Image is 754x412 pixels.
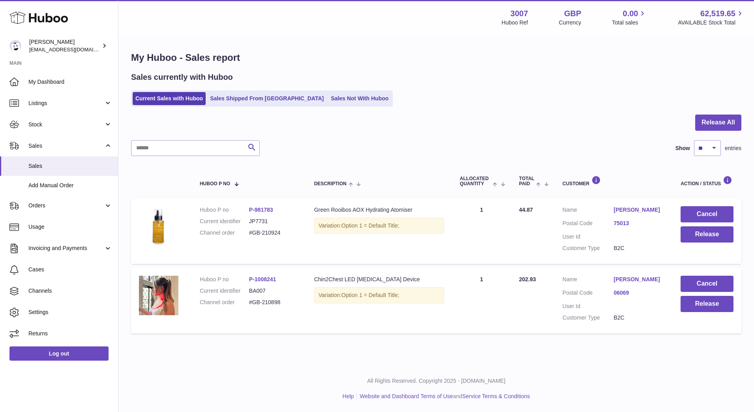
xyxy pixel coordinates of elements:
span: My Dashboard [28,78,112,86]
span: Usage [28,223,112,231]
span: Sales [28,142,104,150]
h2: Sales currently with Huboo [131,72,233,83]
a: 62,519.65 AVAILABLE Stock Total [678,8,745,26]
a: Help [343,393,354,399]
span: entries [725,145,741,152]
dt: Postal Code [563,289,614,299]
span: 202.93 [519,276,536,282]
button: Cancel [681,276,733,292]
span: Total sales [612,19,647,26]
img: bevmay@maysama.com [9,40,21,52]
a: Current Sales with Huboo [133,92,206,105]
dt: Channel order [200,299,249,306]
div: Green Rooibos AOX Hydrating Atomiser [314,206,444,214]
a: [PERSON_NAME] [613,276,665,283]
span: Option 1 = Default Title; [341,292,400,298]
dt: Huboo P no [200,206,249,214]
a: Service Terms & Conditions [462,393,530,399]
label: Show [675,145,690,152]
a: Log out [9,346,109,361]
span: Returns [28,330,112,337]
a: Website and Dashboard Terms of Use [360,393,453,399]
div: Variation: [314,287,444,303]
span: [EMAIL_ADDRESS][DOMAIN_NAME] [29,46,116,53]
span: 62,519.65 [700,8,735,19]
h1: My Huboo - Sales report [131,51,741,64]
span: Cases [28,266,112,273]
div: [PERSON_NAME] [29,38,100,53]
dt: Name [563,206,614,216]
dd: #GB-210924 [249,229,298,237]
dt: Name [563,276,614,285]
dt: Customer Type [563,314,614,322]
a: Sales Not With Huboo [328,92,391,105]
div: Action / Status [681,176,733,186]
span: Invoicing and Payments [28,245,104,252]
dt: Current identifier [200,287,249,295]
button: Release [681,226,733,243]
dt: Customer Type [563,245,614,252]
dt: User Id [563,303,614,310]
strong: GBP [564,8,581,19]
div: Customer [563,176,665,186]
dd: B2C [613,245,665,252]
span: 44.87 [519,207,533,213]
span: Settings [28,309,112,316]
td: 1 [452,198,511,264]
div: Currency [559,19,581,26]
dt: Channel order [200,229,249,237]
span: Description [314,181,347,186]
button: Cancel [681,206,733,222]
dt: Postal Code [563,220,614,229]
span: Total paid [519,176,535,186]
dd: #GB-210898 [249,299,298,306]
span: Huboo P no [200,181,230,186]
a: [PERSON_NAME] [613,206,665,214]
div: Variation: [314,218,444,234]
dd: JP7731 [249,218,298,225]
dd: B2C [613,314,665,322]
dt: Current identifier [200,218,249,225]
a: 06069 [613,289,665,297]
span: 0.00 [623,8,638,19]
p: All Rights Reserved. Copyright 2025 - [DOMAIN_NAME] [125,377,748,385]
span: Channels [28,287,112,295]
div: Chin2Chest LED [MEDICAL_DATA] Device [314,276,444,283]
li: and [357,393,530,400]
span: Listings [28,100,104,107]
span: Orders [28,202,104,209]
td: 1 [452,268,511,333]
span: Stock [28,121,104,128]
a: 75013 [613,220,665,227]
dd: BA007 [249,287,298,295]
button: Release All [695,115,741,131]
a: Sales Shipped From [GEOGRAPHIC_DATA] [207,92,326,105]
dt: Huboo P no [200,276,249,283]
span: Option 1 = Default Title; [341,222,400,229]
span: AVAILABLE Stock Total [678,19,745,26]
strong: 3007 [510,8,528,19]
div: Huboo Ref [502,19,528,26]
span: Sales [28,162,112,170]
dt: User Id [563,233,614,241]
img: 1_b267aea5-91db-496f-be72-e1a57b430806.png [139,276,178,315]
img: 30071714565671.png [139,206,178,246]
a: P-1008241 [249,276,276,282]
a: 0.00 Total sales [612,8,647,26]
span: ALLOCATED Quantity [460,176,491,186]
span: Add Manual Order [28,182,112,189]
button: Release [681,296,733,312]
a: P-981783 [249,207,273,213]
